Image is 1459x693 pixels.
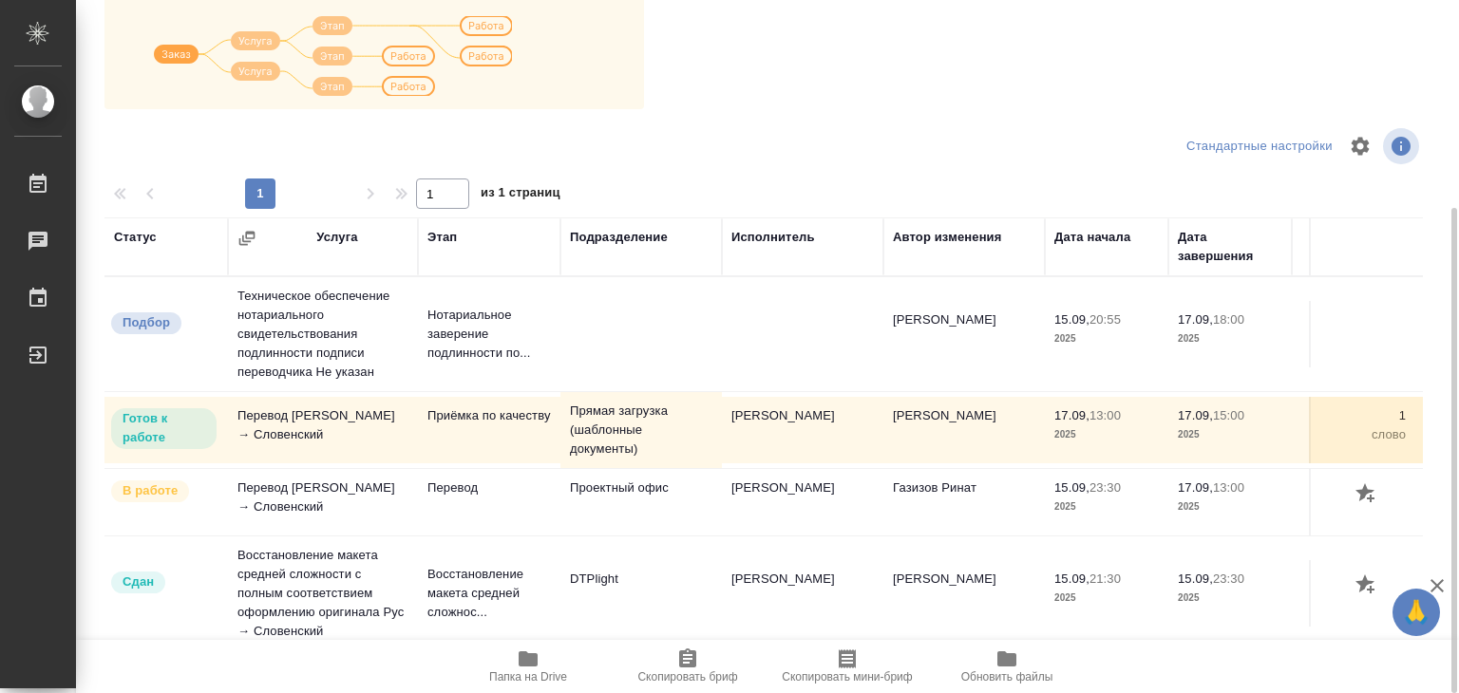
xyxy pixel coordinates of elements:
[123,481,178,500] p: В работе
[1213,312,1244,327] p: 18:00
[427,478,551,497] p: Перевод
[560,392,722,468] td: Прямая загрузка (шаблонные документы)
[1351,570,1383,602] button: Добавить оценку
[1178,425,1282,444] p: 2025
[1054,228,1130,247] div: Дата начала
[114,228,157,247] div: Статус
[608,640,767,693] button: Скопировать бриф
[637,670,737,684] span: Скопировать бриф
[123,572,154,591] p: Сдан
[228,536,418,650] td: Восстановление макета средней сложности с полным соответствием оформлению оригинала Рус → Словенский
[883,397,1045,463] td: [PERSON_NAME]
[1054,329,1159,348] p: 2025
[722,469,883,535] td: [PERSON_NAME]
[1400,592,1432,632] span: 🙏
[883,469,1045,535] td: Газизов Ринат
[883,560,1045,627] td: [PERSON_NAME]
[427,228,457,247] div: Этап
[1090,408,1121,422] p: 13:00
[1054,425,1159,444] p: 2025
[427,306,551,363] p: Нотариальное заверение подлинности по...
[927,640,1087,693] button: Обновить файлы
[1301,310,1406,329] p: 0
[1213,571,1244,586] p: 23:30
[1054,589,1159,608] p: 2025
[1178,408,1213,422] p: 17.09,
[123,313,170,332] p: Подбор
[123,409,205,447] p: Готов к работе
[1301,425,1406,444] p: слово
[1301,329,1406,348] p: док.
[489,670,567,684] span: Папка на Drive
[1178,480,1213,495] p: 17.09,
[481,181,560,209] span: из 1 страниц
[237,229,256,248] button: Сгруппировать
[1178,312,1213,327] p: 17.09,
[228,397,418,463] td: Перевод [PERSON_NAME] → Словенский
[1301,478,1406,497] p: 316,1
[1383,128,1423,164] span: Посмотреть информацию
[1090,312,1121,327] p: 20:55
[1351,478,1383,511] button: Добавить оценку
[1054,480,1090,495] p: 15.09,
[1054,571,1090,586] p: 15.09,
[1054,408,1090,422] p: 17.09,
[731,228,815,247] div: Исполнитель
[883,301,1045,367] td: [PERSON_NAME]
[1178,329,1282,348] p: 2025
[1301,497,1406,516] p: слово
[316,228,357,247] div: Услуга
[1301,589,1406,608] p: Страница А4
[1337,123,1383,169] span: Настроить таблицу
[427,565,551,622] p: Восстановление макета средней сложнос...
[1301,406,1406,425] p: 1
[1213,408,1244,422] p: 15:00
[722,397,883,463] td: [PERSON_NAME]
[782,670,912,684] span: Скопировать мини-бриф
[560,469,722,535] td: Проектный офис
[1178,571,1213,586] p: 15.09,
[1178,589,1282,608] p: 2025
[448,640,608,693] button: Папка на Drive
[1182,132,1337,161] div: split button
[228,277,418,391] td: Техническое обеспечение нотариального свидетельствования подлинности подписи переводчика Не указан
[1213,480,1244,495] p: 13:00
[427,406,551,425] p: Приёмка по качеству
[1393,589,1440,636] button: 🙏
[1054,497,1159,516] p: 2025
[1054,312,1090,327] p: 15.09,
[1178,228,1282,266] div: Дата завершения
[1090,571,1121,586] p: 21:30
[767,640,927,693] button: Скопировать мини-бриф
[228,469,418,535] td: Перевод [PERSON_NAME] → Словенский
[1301,570,1406,589] p: 1
[1178,497,1282,516] p: 2025
[722,560,883,627] td: [PERSON_NAME]
[570,228,668,247] div: Подразделение
[1090,480,1121,495] p: 23:30
[961,670,1053,684] span: Обновить файлы
[893,228,1001,247] div: Автор изменения
[560,560,722,627] td: DTPlight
